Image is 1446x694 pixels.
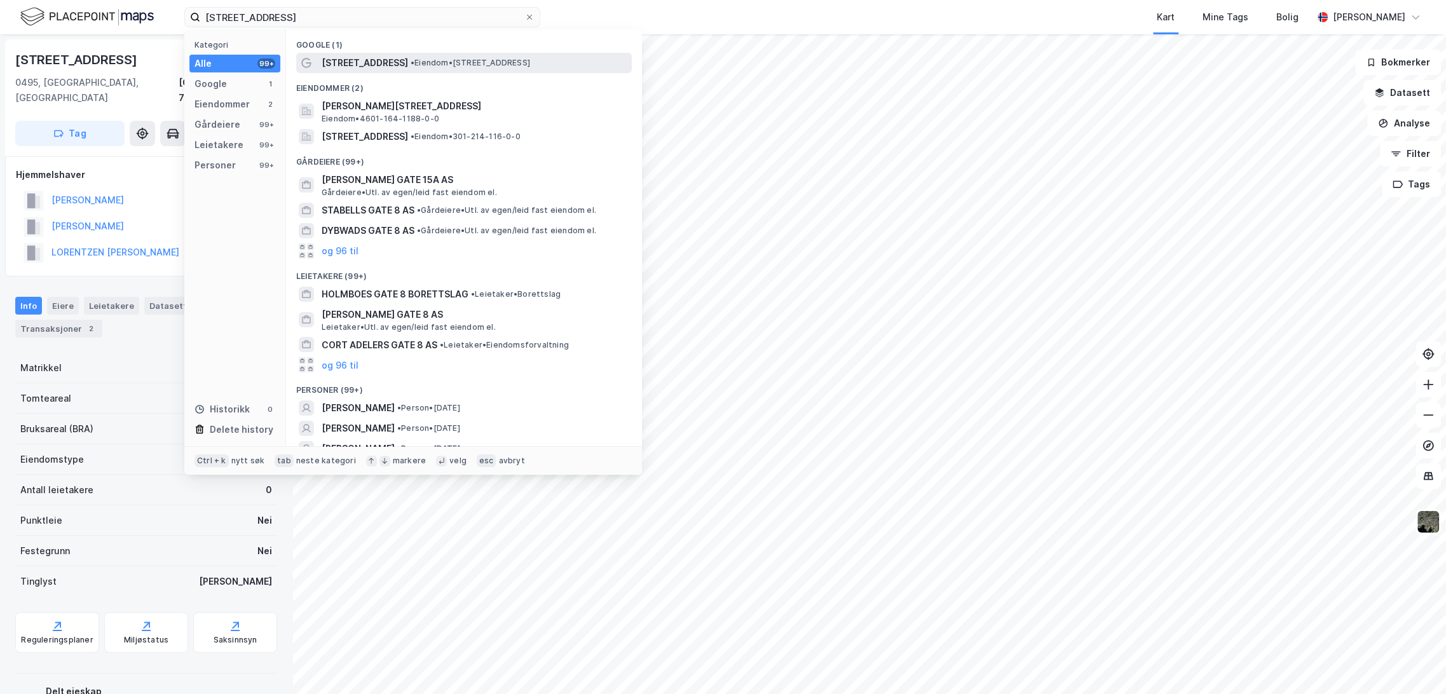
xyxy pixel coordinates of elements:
[440,340,444,350] span: •
[411,132,414,141] span: •
[296,456,356,466] div: neste kategori
[322,223,414,238] span: DYBWADS GATE 8 AS
[411,132,521,142] span: Eiendom • 301-214-116-0-0
[1363,80,1441,105] button: Datasett
[498,456,524,466] div: avbryt
[440,340,569,350] span: Leietaker • Eiendomsforvaltning
[322,357,358,372] button: og 96 til
[1157,10,1175,25] div: Kart
[322,55,408,71] span: [STREET_ADDRESS]
[397,444,401,453] span: •
[20,360,62,376] div: Matrikkel
[322,172,627,187] span: [PERSON_NAME] GATE 15A AS
[286,261,642,284] div: Leietakere (99+)
[1416,510,1440,534] img: 9k=
[257,58,275,69] div: 99+
[397,423,460,433] span: Person • [DATE]
[210,422,273,437] div: Delete history
[393,456,426,466] div: markere
[194,97,250,112] div: Eiendommer
[1367,111,1441,136] button: Analyse
[397,403,460,413] span: Person • [DATE]
[322,322,496,332] span: Leietaker • Utl. av egen/leid fast eiendom el.
[15,297,42,315] div: Info
[231,456,265,466] div: nytt søk
[194,117,240,132] div: Gårdeiere
[194,454,229,467] div: Ctrl + k
[257,119,275,130] div: 99+
[20,513,62,528] div: Punktleie
[286,147,642,170] div: Gårdeiere (99+)
[257,513,272,528] div: Nei
[322,400,395,416] span: [PERSON_NAME]
[322,307,627,322] span: [PERSON_NAME] GATE 8 AS
[411,58,530,68] span: Eiendom • [STREET_ADDRESS]
[85,322,97,335] div: 2
[417,226,421,235] span: •
[1276,10,1299,25] div: Bolig
[20,452,84,467] div: Eiendomstype
[397,423,401,433] span: •
[322,441,395,456] span: [PERSON_NAME]
[286,73,642,96] div: Eiendommer (2)
[275,454,294,467] div: tab
[84,297,139,315] div: Leietakere
[20,391,71,406] div: Tomteareal
[265,79,275,89] div: 1
[124,635,168,645] div: Miljøstatus
[265,99,275,109] div: 2
[322,421,395,436] span: [PERSON_NAME]
[16,167,276,182] div: Hjemmelshaver
[214,635,257,645] div: Saksinnsyn
[144,297,192,315] div: Datasett
[322,99,627,114] span: [PERSON_NAME][STREET_ADDRESS]
[194,76,227,92] div: Google
[15,75,179,105] div: 0495, [GEOGRAPHIC_DATA], [GEOGRAPHIC_DATA]
[1355,50,1441,75] button: Bokmerker
[15,121,125,146] button: Tag
[471,289,561,299] span: Leietaker • Borettslag
[1382,633,1446,694] iframe: Chat Widget
[397,403,401,412] span: •
[47,297,79,315] div: Eiere
[257,160,275,170] div: 99+
[411,58,414,67] span: •
[322,337,437,353] span: CORT ADELERS GATE 8 AS
[194,158,236,173] div: Personer
[322,287,468,302] span: HOLMBOES GATE 8 BORETTSLAG
[20,574,57,589] div: Tinglyst
[257,543,272,559] div: Nei
[1203,10,1248,25] div: Mine Tags
[477,454,496,467] div: esc
[286,30,642,53] div: Google (1)
[322,203,414,218] span: STABELLS GATE 8 AS
[322,187,497,198] span: Gårdeiere • Utl. av egen/leid fast eiendom el.
[257,140,275,150] div: 99+
[322,243,358,259] button: og 96 til
[20,6,154,28] img: logo.f888ab2527a4732fd821a326f86c7f29.svg
[417,226,596,236] span: Gårdeiere • Utl. av egen/leid fast eiendom el.
[1382,172,1441,197] button: Tags
[322,114,439,124] span: Eiendom • 4601-164-1188-0-0
[199,574,272,589] div: [PERSON_NAME]
[200,8,524,27] input: Søk på adresse, matrikkel, gårdeiere, leietakere eller personer
[265,404,275,414] div: 0
[20,421,93,437] div: Bruksareal (BRA)
[21,635,93,645] div: Reguleringsplaner
[417,205,596,215] span: Gårdeiere • Utl. av egen/leid fast eiendom el.
[194,56,212,71] div: Alle
[15,320,102,337] div: Transaksjoner
[266,482,272,498] div: 0
[15,50,140,70] div: [STREET_ADDRESS]
[179,75,277,105] div: [GEOGRAPHIC_DATA], 75/684
[449,456,467,466] div: velg
[20,543,70,559] div: Festegrunn
[20,482,93,498] div: Antall leietakere
[1382,633,1446,694] div: Kontrollprogram for chat
[1333,10,1405,25] div: [PERSON_NAME]
[322,129,408,144] span: [STREET_ADDRESS]
[397,444,460,454] span: Person • [DATE]
[471,289,475,299] span: •
[194,137,243,153] div: Leietakere
[1380,141,1441,167] button: Filter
